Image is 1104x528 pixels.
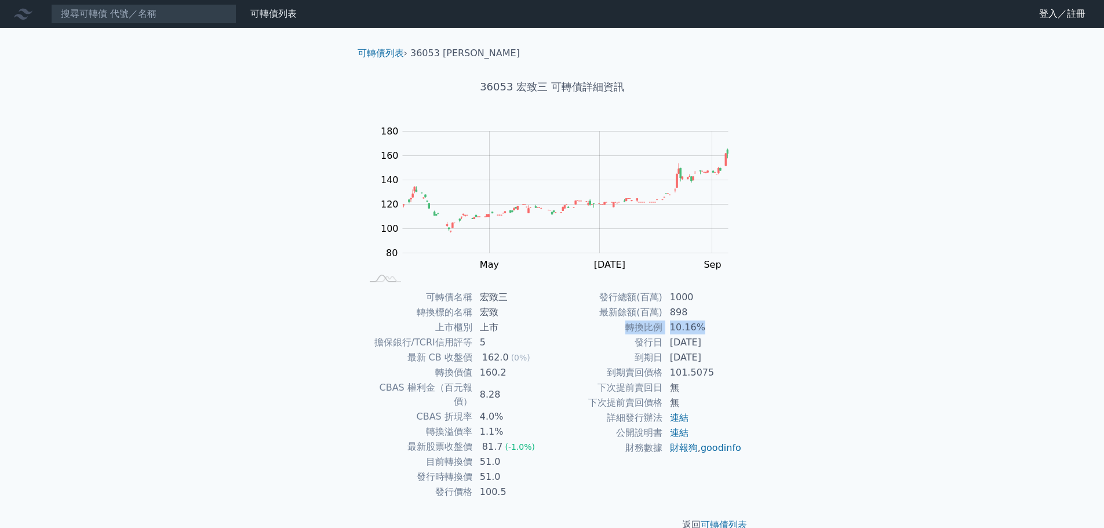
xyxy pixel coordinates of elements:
td: 5 [473,335,552,350]
td: 轉換價值 [362,365,473,380]
tspan: 120 [381,199,399,210]
td: 51.0 [473,454,552,469]
td: 898 [663,305,742,320]
iframe: Chat Widget [1046,472,1104,528]
a: 財報狗 [670,442,698,453]
td: 目前轉換價 [362,454,473,469]
span: (0%) [511,353,530,362]
td: 轉換標的名稱 [362,305,473,320]
tspan: May [480,259,499,270]
td: 4.0% [473,409,552,424]
td: CBAS 權利金（百元報價） [362,380,473,409]
td: 8.28 [473,380,552,409]
td: 100.5 [473,485,552,500]
td: 最新股票收盤價 [362,439,473,454]
td: 51.0 [473,469,552,485]
td: 發行總額(百萬) [552,290,663,305]
td: , [663,440,742,456]
td: 下次提前賣回價格 [552,395,663,410]
td: 最新餘額(百萬) [552,305,663,320]
td: 上市 [473,320,552,335]
td: 下次提前賣回日 [552,380,663,395]
td: 發行價格 [362,485,473,500]
td: 到期日 [552,350,663,365]
h1: 36053 宏致三 可轉債詳細資訊 [348,79,756,95]
td: 發行時轉換價 [362,469,473,485]
div: 162.0 [480,351,511,365]
span: (-1.0%) [505,442,535,451]
a: 連結 [670,412,688,423]
tspan: [DATE] [594,259,625,270]
td: 上市櫃別 [362,320,473,335]
a: 可轉債列表 [250,8,297,19]
td: 到期賣回價格 [552,365,663,380]
tspan: Sep [704,259,721,270]
td: 宏致三 [473,290,552,305]
td: [DATE] [663,350,742,365]
tspan: 100 [381,223,399,234]
td: 可轉債名稱 [362,290,473,305]
a: 連結 [670,427,688,438]
a: goodinfo [701,442,741,453]
a: 登入／註冊 [1030,5,1095,23]
td: 最新 CB 收盤價 [362,350,473,365]
div: 聊天小工具 [1046,472,1104,528]
td: 1000 [663,290,742,305]
td: 宏致 [473,305,552,320]
td: 無 [663,395,742,410]
td: 轉換比例 [552,320,663,335]
td: 10.16% [663,320,742,335]
td: 擔保銀行/TCRI信用評等 [362,335,473,350]
g: Chart [375,126,746,294]
tspan: 80 [386,247,398,258]
td: [DATE] [663,335,742,350]
td: 財務數據 [552,440,663,456]
tspan: 140 [381,174,399,185]
td: 160.2 [473,365,552,380]
td: 101.5075 [663,365,742,380]
tspan: 160 [381,150,399,161]
input: 搜尋可轉債 代號／名稱 [51,4,236,24]
td: 詳細發行辦法 [552,410,663,425]
li: › [358,46,407,60]
td: 轉換溢價率 [362,424,473,439]
tspan: 180 [381,126,399,137]
a: 可轉債列表 [358,48,404,59]
td: CBAS 折現率 [362,409,473,424]
td: 無 [663,380,742,395]
td: 1.1% [473,424,552,439]
td: 發行日 [552,335,663,350]
li: 36053 [PERSON_NAME] [410,46,520,60]
td: 公開說明書 [552,425,663,440]
div: 81.7 [480,440,505,454]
